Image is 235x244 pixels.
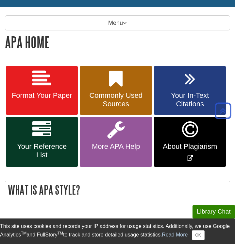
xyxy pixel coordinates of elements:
a: Commonly Used Sources [80,66,152,115]
span: More APA Help [85,142,147,151]
a: Read More [162,232,188,237]
span: Your In-Text Citations [159,91,221,108]
p: Menu [5,15,230,30]
a: Your Reference List [6,117,78,167]
button: Close [192,230,205,240]
span: Commonly Used Sources [85,91,147,108]
a: Back to Top [212,106,233,115]
button: Library Chat [193,205,235,218]
a: Format Your Paper [6,66,78,115]
span: Format Your Paper [11,91,73,100]
a: Your In-Text Citations [154,66,226,115]
span: About Plagiarism [159,142,221,151]
span: Your Reference List [11,142,73,159]
a: More APA Help [80,117,152,167]
sup: TM [58,231,63,235]
a: Link opens in new window [154,117,226,167]
sup: TM [21,231,26,235]
h1: APA Home [5,34,230,50]
h2: What is APA Style? [5,181,230,199]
